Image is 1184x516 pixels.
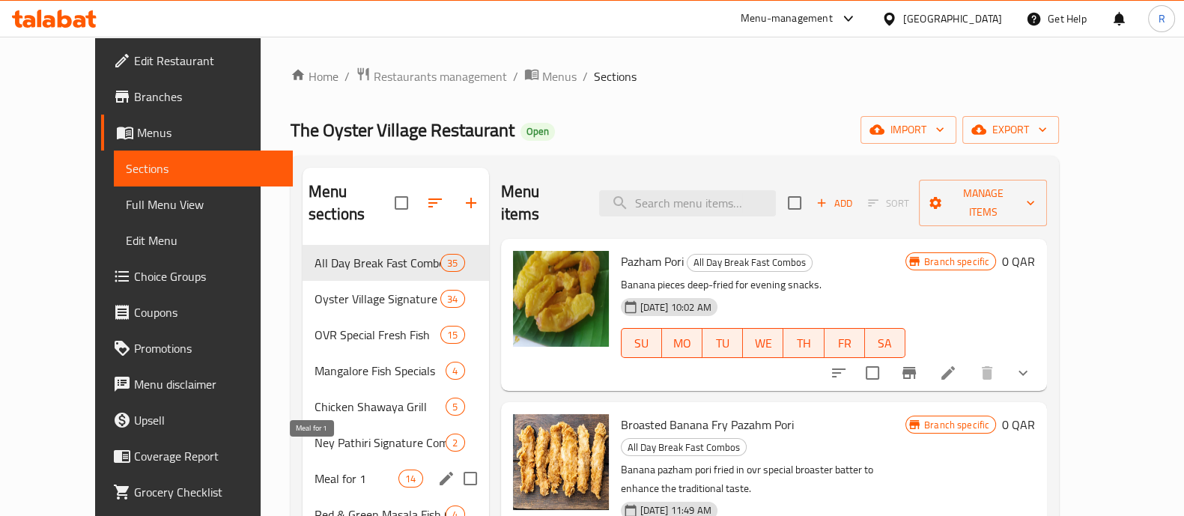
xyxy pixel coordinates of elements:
div: OVR Special Fresh Fish15 [303,317,489,353]
div: items [446,398,464,416]
div: All Day Break Fast Combos35 [303,245,489,281]
span: Sections [594,67,637,85]
button: export [962,116,1059,144]
span: Branches [134,88,281,106]
span: Select section [779,187,810,219]
a: Edit Restaurant [101,43,293,79]
span: 15 [441,328,464,342]
span: SA [871,333,899,354]
span: Restaurants management [374,67,507,85]
span: 4 [446,364,464,378]
span: Menus [542,67,577,85]
span: Upsell [134,411,281,429]
li: / [513,67,518,85]
span: Pazham Pori [621,250,684,273]
span: 35 [441,256,464,270]
a: Choice Groups [101,258,293,294]
span: The Oyster Village Restaurant [291,113,514,147]
span: Branch specific [918,255,995,269]
span: All Day Break Fast Combos [687,254,812,271]
span: 2 [446,436,464,450]
span: 34 [441,292,464,306]
button: Add section [453,185,489,221]
a: Menus [101,115,293,151]
span: Promotions [134,339,281,357]
img: Pazham Pori [513,251,609,347]
div: Chicken Shawaya Grill [315,398,446,416]
button: TU [702,328,743,358]
span: Menus [137,124,281,142]
div: items [398,470,422,488]
span: Edit Menu [126,231,281,249]
span: import [872,121,944,139]
h2: Menu sections [309,180,395,225]
nav: breadcrumb [291,67,1059,86]
span: Choice Groups [134,267,281,285]
span: 14 [399,472,422,486]
button: Branch-specific-item [891,355,927,391]
div: Open [520,123,555,141]
span: Add [814,195,854,212]
button: MO [662,328,702,358]
div: All Day Break Fast Combos [687,254,813,272]
h2: Menu items [501,180,581,225]
a: Promotions [101,330,293,366]
span: All Day Break Fast Combos [315,254,440,272]
a: Upsell [101,402,293,438]
span: Sort sections [417,185,453,221]
button: show more [1005,355,1041,391]
div: Ney Pathiri Signature Combo2 [303,425,489,461]
button: WE [743,328,783,358]
div: Chicken Shawaya Grill5 [303,389,489,425]
span: TU [708,333,737,354]
button: SA [865,328,905,358]
div: items [446,362,464,380]
p: Banana pieces deep-fried for evening snacks. [621,276,905,294]
div: items [440,326,464,344]
div: items [446,434,464,452]
span: WE [749,333,777,354]
p: Banana pazham pori fried in ovr special broaster batter to enhance the traditional taste. [621,461,905,498]
img: Broasted Banana Fry Pazahm Pori [513,414,609,510]
div: OVR Special Fresh Fish [315,326,440,344]
span: 5 [446,400,464,414]
li: / [344,67,350,85]
div: Meal for 114edit [303,461,489,497]
button: sort-choices [821,355,857,391]
button: SU [621,328,662,358]
button: Add [810,192,858,215]
span: Coupons [134,303,281,321]
span: TH [789,333,818,354]
a: Branches [101,79,293,115]
a: Menu disclaimer [101,366,293,402]
span: Meal for 1 [315,470,398,488]
span: export [974,121,1047,139]
span: Open [520,125,555,138]
div: [GEOGRAPHIC_DATA] [903,10,1002,27]
input: search [599,190,776,216]
span: Select all sections [386,187,417,219]
button: Manage items [919,180,1047,226]
svg: Show Choices [1014,364,1032,382]
li: / [583,67,588,85]
span: Manage items [931,184,1035,222]
div: Oyster Village Signature Dishes [315,290,440,308]
span: Mangalore Fish Specials [315,362,446,380]
div: Menu-management [741,10,833,28]
a: Full Menu View [114,186,293,222]
button: edit [435,467,458,490]
div: items [440,254,464,272]
a: Grocery Checklist [101,474,293,510]
span: Coverage Report [134,447,281,465]
span: Edit Restaurant [134,52,281,70]
span: Branch specific [918,418,995,432]
div: Mangalore Fish Specials4 [303,353,489,389]
span: R [1158,10,1165,27]
span: Ney Pathiri Signature Combo [315,434,446,452]
span: Select section first [858,192,919,215]
span: Full Menu View [126,195,281,213]
span: Add item [810,192,858,215]
span: Sections [126,160,281,177]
